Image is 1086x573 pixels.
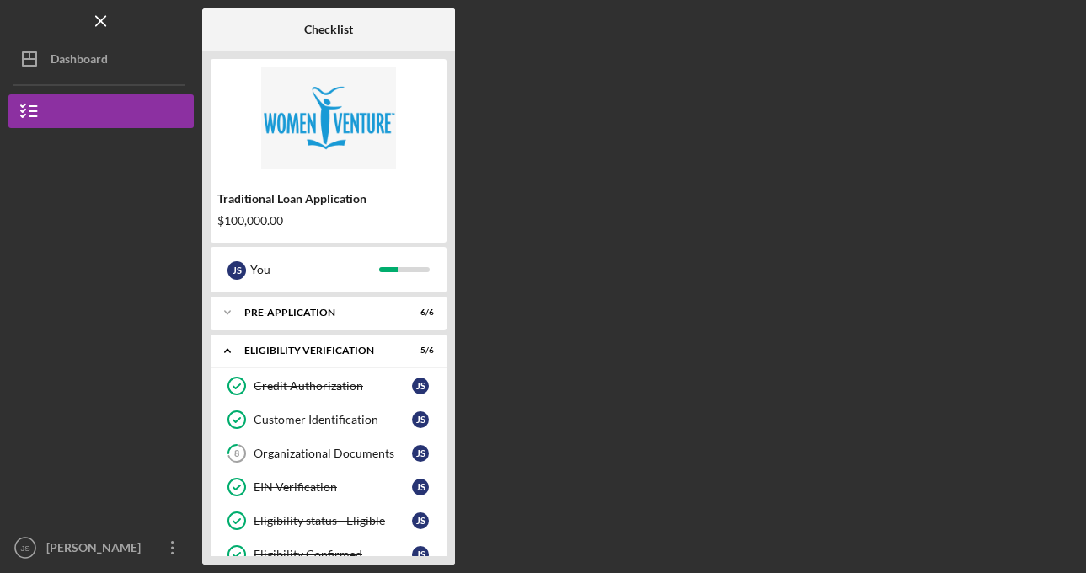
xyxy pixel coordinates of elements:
div: J S [412,546,429,563]
div: Organizational Documents [254,447,412,460]
div: J S [412,512,429,529]
div: Eligibility status - Eligible [254,514,412,527]
div: [PERSON_NAME] [42,531,152,569]
a: 8Organizational DocumentsJS [219,436,438,470]
div: Credit Authorization [254,379,412,393]
b: Checklist [304,23,353,36]
div: Customer Identification [254,413,412,426]
div: J S [227,261,246,280]
button: Dashboard [8,42,194,76]
div: Eligibility Verification [244,345,392,356]
div: Traditional Loan Application [217,192,440,206]
button: JS[PERSON_NAME] [8,531,194,565]
div: $100,000.00 [217,214,440,228]
a: Customer IdentificationJS [219,403,438,436]
img: Product logo [211,67,447,169]
div: You [250,255,379,284]
text: JS [20,544,29,553]
a: Eligibility status - EligibleJS [219,504,438,538]
div: Pre-Application [244,308,392,318]
div: EIN Verification [254,480,412,494]
div: Dashboard [51,42,108,80]
div: 6 / 6 [404,308,434,318]
div: J S [412,411,429,428]
div: J S [412,378,429,394]
a: Eligibility ConfirmedJS [219,538,438,571]
a: EIN VerificationJS [219,470,438,504]
div: J S [412,479,429,495]
a: Credit AuthorizationJS [219,369,438,403]
tspan: 8 [234,448,239,459]
div: 5 / 6 [404,345,434,356]
div: J S [412,445,429,462]
div: Eligibility Confirmed [254,548,412,561]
